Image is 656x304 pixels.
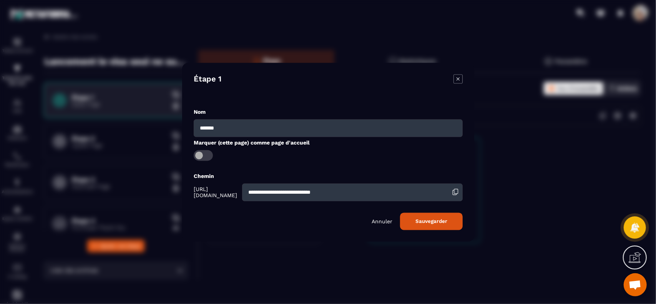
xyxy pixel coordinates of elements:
label: Nom [194,109,206,115]
label: Marquer (cette page) comme page d'accueil [194,140,310,146]
h4: Étape 1 [194,74,221,85]
span: [URL][DOMAIN_NAME] [194,186,240,198]
label: Chemin [194,173,214,179]
button: Sauvegarder [400,213,463,230]
p: Annuler [372,218,392,224]
div: Ouvrir le chat [624,273,647,296]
